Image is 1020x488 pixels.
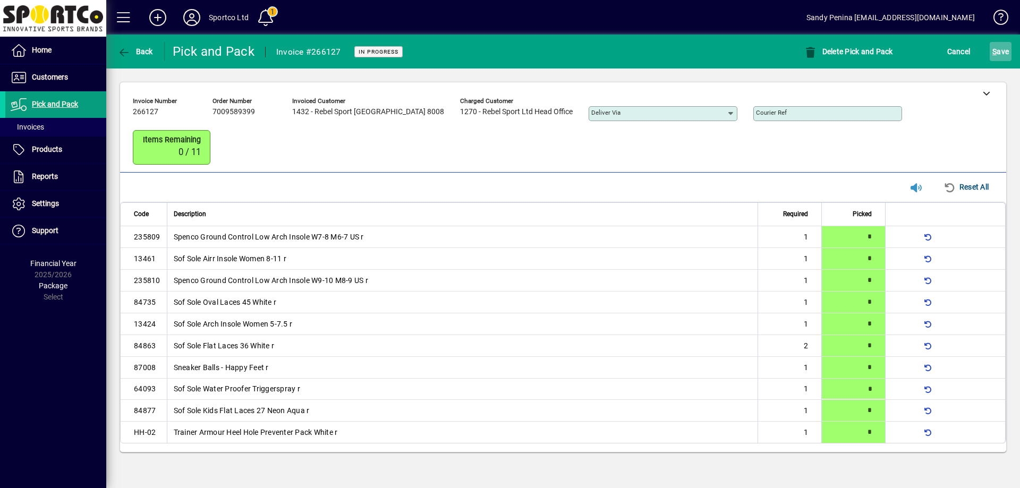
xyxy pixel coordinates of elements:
td: 2 [758,335,821,357]
td: Sof Sole Arch Insole Women 5-7.5 r [167,313,758,335]
td: 1 [758,422,821,443]
span: Settings [32,199,59,208]
td: Sof Sole Airr Insole Women 8-11 r [167,248,758,270]
td: Spenco Ground Control Low Arch Insole W7-8 M6-7 US r [167,226,758,248]
span: 1270 - Rebel Sport Ltd Head Office [460,108,573,116]
td: Sof Sole Flat Laces 36 White r [167,335,758,357]
div: Invoice #266127 [276,44,341,61]
mat-label: Deliver via [591,109,620,116]
td: Sof Sole Water Proofer Triggerspray r [167,379,758,400]
span: Products [32,145,62,153]
td: 1 [758,357,821,379]
td: Sneaker Balls - Happy Feet r [167,357,758,379]
button: Save [990,42,1011,61]
a: Reports [5,164,106,190]
span: 7009589399 [212,108,255,116]
div: Pick and Pack [173,43,254,60]
td: 1 [758,270,821,292]
td: 1 [758,292,821,313]
td: 13461 [121,248,167,270]
td: 1 [758,313,821,335]
span: In Progress [359,48,398,55]
a: Products [5,136,106,163]
span: Support [32,226,58,235]
td: 1 [758,226,821,248]
td: 87008 [121,357,167,379]
span: 0 / 11 [178,147,201,157]
span: 266127 [133,108,158,116]
td: 13424 [121,313,167,335]
a: Support [5,218,106,244]
td: 1 [758,248,821,270]
td: 84863 [121,335,167,357]
td: 1 [758,400,821,422]
td: Sof Sole Kids Flat Laces 27 Neon Aqua r [167,400,758,422]
td: Sof Sole Oval Laces 45 White r [167,292,758,313]
a: Customers [5,64,106,91]
a: Settings [5,191,106,217]
span: Code [134,208,149,220]
a: Knowledge Base [985,2,1007,37]
span: Package [39,281,67,290]
td: 84735 [121,292,167,313]
span: Delete Pick and Pack [804,47,893,56]
span: Financial Year [30,259,76,268]
td: Trainer Armour Heel Hole Preventer Pack White r [167,422,758,443]
span: Reset All [943,178,989,195]
td: Spenco Ground Control Low Arch Insole W9-10 M8-9 US r [167,270,758,292]
span: Invoices [11,123,44,131]
span: Customers [32,73,68,81]
span: ave [992,43,1009,60]
td: 1 [758,379,821,400]
button: Reset All [939,177,993,196]
button: Cancel [945,42,973,61]
app-page-header-button: Back [106,42,165,61]
span: Cancel [947,43,971,60]
a: Home [5,37,106,64]
td: HH-02 [121,422,167,443]
span: Reports [32,172,58,181]
button: Delete Pick and Pack [801,42,896,61]
span: 1432 - Rebel Sport [GEOGRAPHIC_DATA] 8008 [292,108,444,116]
span: Required [783,208,808,220]
a: Invoices [5,118,106,136]
div: Sportco Ltd [209,9,249,26]
span: Back [117,47,153,56]
span: Home [32,46,52,54]
button: Profile [175,8,209,27]
span: Picked [853,208,872,220]
button: Back [115,42,156,61]
span: Items remaining [137,135,201,144]
td: 235810 [121,270,167,292]
mat-label: Courier Ref [756,109,787,116]
span: S [992,47,997,56]
span: Description [174,208,206,220]
div: Sandy Penina [EMAIL_ADDRESS][DOMAIN_NAME] [806,9,975,26]
button: Add [141,8,175,27]
td: 235809 [121,226,167,248]
td: 64093 [121,379,167,400]
span: Pick and Pack [32,100,78,108]
td: 84877 [121,400,167,422]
